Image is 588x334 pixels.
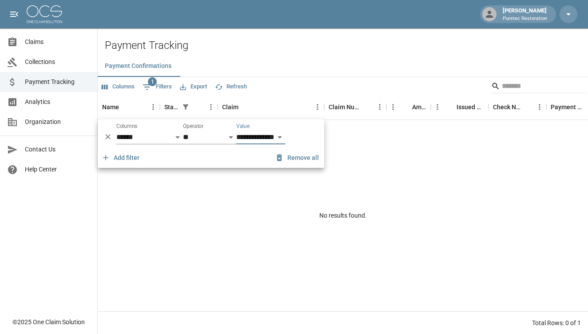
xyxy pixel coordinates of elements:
button: Menu [373,100,386,114]
span: Contact Us [25,145,90,154]
span: Collections [25,57,90,67]
button: Menu [386,100,400,114]
button: Remove all [273,150,322,166]
div: No results found. [98,120,588,311]
button: Sort [444,101,457,113]
div: Check Number [493,95,520,119]
button: Menu [533,100,546,114]
img: ocs-logo-white-transparent.png [27,5,62,23]
div: Amount [412,95,426,119]
label: Columns [116,123,137,130]
button: Add filter [99,150,143,166]
p: Puretec Restoration [503,15,547,23]
div: © 2025 One Claim Solution [12,318,85,326]
div: Issued Date [457,95,484,119]
div: Search [491,79,586,95]
span: Analytics [25,97,90,107]
div: Total Rows: 0 of 1 [532,318,581,327]
div: Payment Method [551,95,583,119]
div: Claim Number [324,95,386,119]
div: 1 active filter [179,101,192,113]
button: Sort [119,101,131,113]
button: Payment Confirmations [98,56,179,77]
button: Menu [431,100,444,114]
button: Show filters [140,80,174,94]
button: Delete [101,130,115,143]
button: Menu [204,100,218,114]
button: Export [178,80,209,94]
span: Organization [25,117,90,127]
div: [PERSON_NAME] [499,6,551,22]
button: Select columns [99,80,137,94]
button: open drawer [5,5,23,23]
button: Menu [311,100,324,114]
span: 1 [148,77,157,86]
button: Sort [361,101,373,113]
span: Payment Tracking [25,77,90,87]
div: Check Number [489,95,546,119]
div: dynamic tabs [98,56,588,77]
div: Name [102,95,119,119]
div: Claim Number [329,95,361,119]
button: Sort [238,101,251,113]
div: Issued Date [431,95,489,119]
span: Claims [25,37,90,47]
h2: Payment Tracking [105,39,588,52]
label: Value [236,123,250,130]
div: Status [160,95,218,119]
button: Show filters [179,101,192,113]
div: Claim [218,95,324,119]
label: Operator [183,123,203,130]
div: Name [98,95,160,119]
button: Sort [192,101,204,113]
div: Claim [222,95,238,119]
button: Refresh [213,80,249,94]
div: Amount [386,95,431,119]
button: Sort [520,101,533,113]
div: Show filters [98,119,324,168]
div: Status [164,95,179,119]
button: Menu [147,100,160,114]
span: Help Center [25,165,90,174]
button: Sort [400,101,412,113]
